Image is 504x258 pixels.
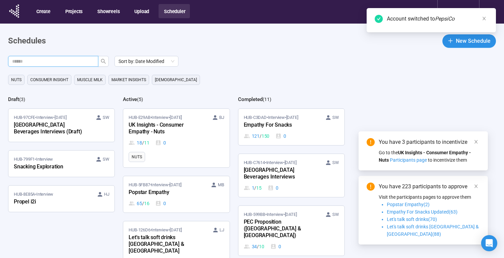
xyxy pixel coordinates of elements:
[119,56,174,66] span: Sort by: Date Modified
[14,156,53,163] span: HUB-799F1 • Interview
[8,96,19,102] h2: Draft
[30,76,68,83] span: consumer insight
[244,243,264,250] div: 34
[435,15,455,22] em: PepsiCo
[270,243,281,250] div: 0
[220,227,224,233] span: LJ
[170,227,182,232] time: [DATE]
[379,149,480,164] div: Go to the to incentivize them
[244,114,298,121] span: HUB-C3DAD • Interview •
[262,132,269,140] span: 150
[111,76,146,83] span: market insights
[92,4,124,18] button: Showreels
[14,191,53,198] span: HUB-8E85A • Interview
[129,227,182,233] span: HUB-126D6 • Interview •
[379,183,480,191] div: You have 223 participants to approve
[14,121,88,136] div: [GEOGRAPHIC_DATA] Beverages Interviews (Draft)
[456,37,491,45] span: New Schedule
[14,198,88,206] div: Propel i2i
[238,109,344,145] a: HUB-C3DAD•Interview•[DATE] SWEmpathy For Snacks121 / 1500
[103,114,109,121] span: SW
[144,139,149,147] span: 11
[244,166,318,182] div: [GEOGRAPHIC_DATA] Beverages Interviews
[219,114,224,121] span: BJ
[481,235,497,251] div: Open Intercom Messenger
[259,243,264,250] span: 10
[284,160,297,165] time: [DATE]
[137,97,143,102] span: ( 5 )
[129,182,181,188] span: HUB-5FB87 • Interview •
[142,200,144,207] span: /
[257,243,259,250] span: /
[375,15,383,23] span: check-circle
[332,211,339,218] span: SW
[367,138,375,146] span: exclamation-circle
[123,96,137,102] h2: Active
[159,4,190,18] button: Scheduler
[155,76,197,83] span: [DEMOGRAPHIC_DATA]
[132,154,142,160] span: Nuts
[98,56,109,67] button: search
[8,109,114,142] a: HUB-97CFE•Interview•[DATE] SW[GEOGRAPHIC_DATA] Beverages Interviews (Draft)
[238,206,344,256] a: HUB-599BB•Interview•[DATE] SWPEC Proposition ([GEOGRAPHIC_DATA] & [GEOGRAPHIC_DATA])34 / 100
[218,182,224,188] span: MB
[268,184,278,192] div: 0
[474,184,478,189] span: close
[332,159,339,166] span: SW
[263,97,271,102] span: ( 11 )
[285,212,297,217] time: [DATE]
[129,188,203,197] div: Popstar Empathy
[442,34,496,48] button: plusNew Schedule
[55,115,67,120] time: [DATE]
[387,15,488,23] div: Account switched to
[8,151,114,177] a: HUB-799F1•Interview SWSnacking Exploration
[77,76,103,83] span: Muscle Milk
[103,156,109,163] span: SW
[238,96,263,102] h2: Completed
[8,35,46,47] h1: Schedules
[104,191,109,198] span: HJ
[254,184,256,192] span: /
[19,97,25,102] span: ( 3 )
[482,16,486,21] span: close
[379,150,471,163] strong: UK Insights - Consumer Empathy - Nuts
[387,202,430,207] span: Popstar Empathy(2)
[275,132,286,140] div: 0
[379,138,480,146] div: You have 3 participants to incentivize
[123,176,229,213] a: HUB-5FB87•Interview•[DATE] MBPopstar Empathy65 / 160
[155,200,166,207] div: 0
[238,154,344,197] a: HUB-C7614•Interview•[DATE] SW[GEOGRAPHIC_DATA] Beverages Interviews1 / 150
[286,115,298,120] time: [DATE]
[260,132,262,140] span: /
[244,184,262,192] div: 1
[367,183,375,191] span: exclamation-circle
[14,163,88,171] div: Snacking Exploration
[129,233,203,256] div: Let's talk soft drinks [GEOGRAPHIC_DATA] & [GEOGRAPHIC_DATA]
[244,218,318,240] div: PEC Proposition ([GEOGRAPHIC_DATA] & [GEOGRAPHIC_DATA])
[60,4,87,18] button: Projects
[170,115,182,120] time: [DATE]
[474,139,478,144] span: close
[387,217,437,222] span: Let's talk soft drinks(70)
[155,139,166,147] div: 0
[101,59,106,64] span: search
[129,200,149,207] div: 65
[11,76,22,83] span: Nuts
[390,157,427,163] span: Participants page
[332,114,339,121] span: SW
[244,121,318,130] div: Empathy For Snacks
[244,159,297,166] span: HUB-C7614 • Interview •
[129,121,203,136] div: UK Insights - Consumer Empathy - Nuts
[387,209,458,215] span: Empathy For Snacks Updated(63)
[8,186,114,212] a: HUB-8E85A•Interview HJPropel i2i
[444,5,470,18] div: PepsiCo
[387,224,479,237] span: Let's talk soft drinks [GEOGRAPHIC_DATA] & [GEOGRAPHIC_DATA](88)
[144,200,149,207] span: 16
[379,193,480,201] p: Visit the participants pages to approve them
[14,114,67,121] span: HUB-97CFE • Interview •
[129,4,154,18] button: Upload
[244,211,297,218] span: HUB-599BB • Interview •
[129,139,149,147] div: 18
[129,114,182,121] span: HUB-E29AB • Interview •
[123,109,229,167] a: HUB-E29AB•Interview•[DATE] BJUK Insights - Consumer Empathy - Nuts18 / 110Nuts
